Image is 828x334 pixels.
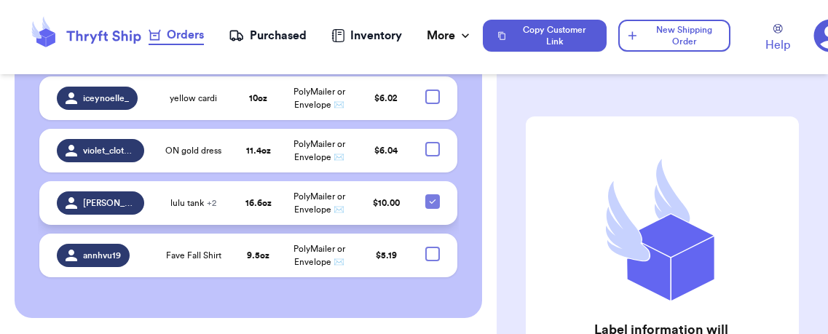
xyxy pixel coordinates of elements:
span: $ 6.04 [374,146,398,155]
strong: 10 oz [249,94,267,103]
span: $ 10.00 [373,199,400,207]
a: Orders [149,26,204,45]
span: violet_clothing_thrift [83,145,135,156]
span: $ 6.02 [374,94,398,103]
span: lulu tank [170,197,216,209]
span: PolyMailer or Envelope ✉️ [293,87,345,109]
button: Copy Customer Link [483,20,607,52]
span: [PERSON_NAME] [83,197,135,209]
span: Help [765,36,790,54]
strong: 9.5 oz [247,251,269,260]
strong: 11.4 oz [246,146,271,155]
span: iceynoelle_ [83,92,129,104]
span: Fave Fall Shirt [166,250,221,261]
span: yellow cardi [170,92,217,104]
span: ON gold dress [165,145,221,156]
span: annhvu19 [83,250,121,261]
span: PolyMailer or Envelope ✉️ [293,140,345,162]
button: New Shipping Order [618,20,730,52]
a: Inventory [331,27,402,44]
span: PolyMailer or Envelope ✉️ [293,192,345,214]
span: + 2 [207,199,216,207]
div: Orders [149,26,204,44]
strong: 16.6 oz [245,199,272,207]
span: $ 5.19 [376,251,397,260]
a: Purchased [229,27,307,44]
a: Help [765,24,790,54]
div: More [427,27,473,44]
span: PolyMailer or Envelope ✉️ [293,244,345,266]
